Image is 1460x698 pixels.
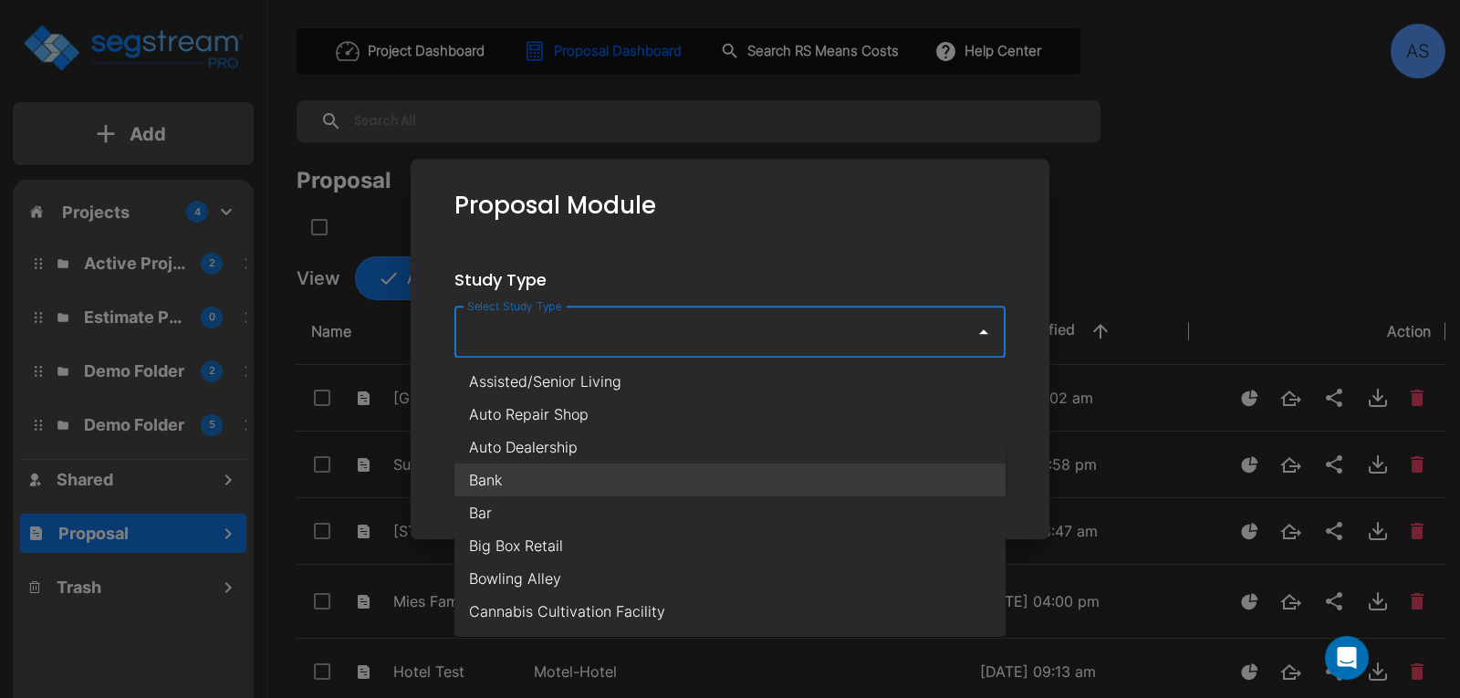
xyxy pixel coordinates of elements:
[454,188,656,224] p: Proposal Module
[454,365,1006,398] li: Assisted/Senior Living
[454,595,1006,628] li: Cannabis Cultivation Facility
[454,464,1006,496] li: Bank
[454,562,1006,595] li: Bowling Alley
[467,298,562,314] label: Select Study Type
[1325,636,1369,680] div: Open Intercom Messenger
[454,529,1006,562] li: Big Box Retail
[454,267,1006,292] p: Study Type
[454,398,1006,431] li: Auto Repair Shop
[454,628,1006,661] li: Carwash
[454,431,1006,464] li: Auto Dealership
[454,496,1006,529] li: Bar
